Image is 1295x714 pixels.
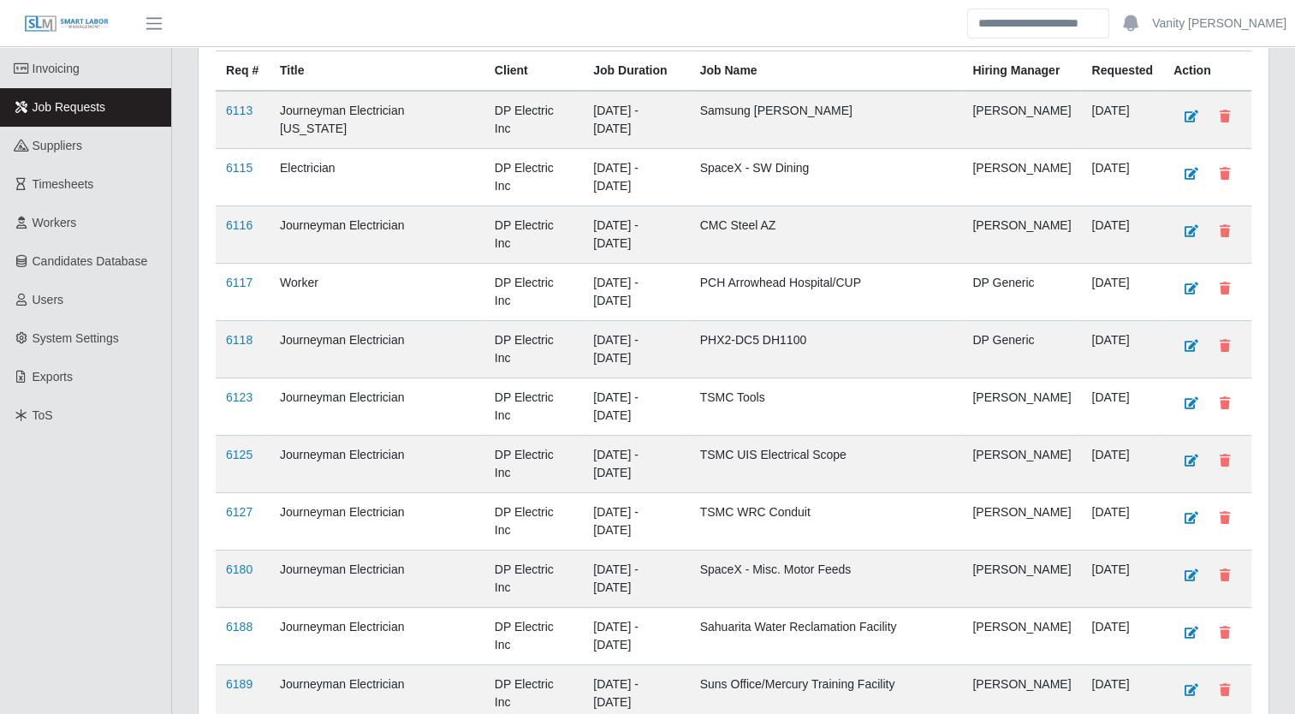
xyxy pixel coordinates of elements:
td: Journeyman Electrician [270,608,484,665]
td: DP Generic [962,321,1081,378]
span: System Settings [33,331,119,345]
td: DP Generic [962,264,1081,321]
input: Search [967,9,1109,39]
span: Job Requests [33,100,106,114]
td: TSMC WRC Conduit [690,493,963,550]
td: Worker [270,264,484,321]
td: [DATE] [1081,91,1163,149]
span: Timesheets [33,177,94,191]
td: DP Electric Inc [484,91,583,149]
a: 6189 [226,677,252,691]
th: Req # [216,51,270,92]
td: [PERSON_NAME] [962,436,1081,493]
td: [DATE] [1081,378,1163,436]
td: DP Electric Inc [484,149,583,206]
span: Workers [33,216,77,229]
td: [PERSON_NAME] [962,149,1081,206]
td: [DATE] [1081,493,1163,550]
td: DP Electric Inc [484,608,583,665]
span: Users [33,293,64,306]
span: Exports [33,370,73,384]
td: Journeyman Electrician [270,206,484,264]
td: [PERSON_NAME] [962,378,1081,436]
td: [PERSON_NAME] [962,91,1081,149]
th: Requested [1081,51,1163,92]
th: Job Duration [583,51,689,92]
td: DP Electric Inc [484,493,583,550]
td: DP Electric Inc [484,206,583,264]
td: [DATE] [1081,149,1163,206]
img: SLM Logo [24,15,110,33]
td: TSMC Tools [690,378,963,436]
td: [DATE] - [DATE] [583,321,689,378]
td: SpaceX - Misc. Motor Feeds [690,550,963,608]
td: [DATE] [1081,550,1163,608]
a: 6125 [226,448,252,461]
td: [PERSON_NAME] [962,493,1081,550]
td: DP Electric Inc [484,436,583,493]
td: CMC Steel AZ [690,206,963,264]
td: PCH Arrowhead Hospital/CUP [690,264,963,321]
a: 6115 [226,161,252,175]
td: [DATE] - [DATE] [583,436,689,493]
td: TSMC UIS Electrical Scope [690,436,963,493]
td: DP Electric Inc [484,264,583,321]
td: [PERSON_NAME] [962,608,1081,665]
a: 6188 [226,620,252,634]
th: Title [270,51,484,92]
td: [DATE] - [DATE] [583,493,689,550]
td: [DATE] [1081,321,1163,378]
td: Journeyman Electrician [270,436,484,493]
td: Journeyman Electrician [270,321,484,378]
td: Journeyman Electrician [270,493,484,550]
td: DP Electric Inc [484,378,583,436]
td: [PERSON_NAME] [962,206,1081,264]
td: [DATE] - [DATE] [583,550,689,608]
td: [DATE] [1081,206,1163,264]
td: DP Electric Inc [484,550,583,608]
span: ToS [33,408,53,422]
td: Journeyman Electrician [270,550,484,608]
td: Sahuarita Water Reclamation Facility [690,608,963,665]
td: Electrician [270,149,484,206]
td: Journeyman Electrician [270,378,484,436]
td: [DATE] - [DATE] [583,149,689,206]
td: Samsung [PERSON_NAME] [690,91,963,149]
a: 6127 [226,505,252,519]
td: [DATE] - [DATE] [583,264,689,321]
span: Invoicing [33,62,80,75]
th: Job Name [690,51,963,92]
a: 6123 [226,390,252,404]
th: Action [1163,51,1251,92]
a: Vanity [PERSON_NAME] [1152,15,1286,33]
td: Journeyman Electrician [US_STATE] [270,91,484,149]
td: [DATE] [1081,436,1163,493]
td: [DATE] - [DATE] [583,206,689,264]
td: DP Electric Inc [484,321,583,378]
a: 6117 [226,276,252,289]
a: 6113 [226,104,252,117]
span: Candidates Database [33,254,148,268]
td: [DATE] - [DATE] [583,378,689,436]
td: [DATE] - [DATE] [583,91,689,149]
th: Client [484,51,583,92]
td: [DATE] - [DATE] [583,608,689,665]
a: 6180 [226,562,252,576]
td: [DATE] [1081,264,1163,321]
td: [PERSON_NAME] [962,550,1081,608]
a: 6118 [226,333,252,347]
td: PHX2-DC5 DH1100 [690,321,963,378]
td: [DATE] [1081,608,1163,665]
a: 6116 [226,218,252,232]
th: Hiring Manager [962,51,1081,92]
td: SpaceX - SW Dining [690,149,963,206]
span: Suppliers [33,139,82,152]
